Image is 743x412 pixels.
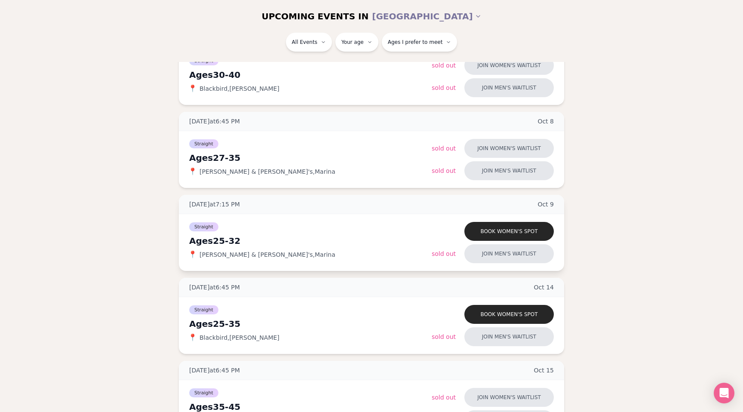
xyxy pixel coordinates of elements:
div: Ages 25-35 [189,318,432,330]
button: Join women's waitlist [464,56,554,75]
button: [GEOGRAPHIC_DATA] [372,7,481,26]
button: Join men's waitlist [464,244,554,263]
span: Sold Out [432,145,456,152]
span: Your age [341,39,364,46]
span: [PERSON_NAME] & [PERSON_NAME]'s , Marina [200,167,335,176]
span: Sold Out [432,333,456,340]
button: Join men's waitlist [464,327,554,346]
div: Ages 30-40 [189,69,432,81]
span: 📍 [189,168,196,175]
button: Join men's waitlist [464,161,554,180]
button: Join men's waitlist [464,78,554,97]
button: Your age [335,33,378,52]
span: Straight [189,305,218,314]
span: Sold Out [432,84,456,91]
span: Blackbird , [PERSON_NAME] [200,84,279,93]
span: Straight [189,222,218,231]
span: 📍 [189,334,196,341]
span: UPCOMING EVENTS IN [261,10,368,22]
span: All Events [292,39,317,46]
span: 📍 [189,251,196,258]
span: Oct 14 [534,283,554,292]
span: [DATE] at 7:15 PM [189,200,240,209]
div: Open Intercom Messenger [714,383,734,403]
div: Ages 25-32 [189,235,432,247]
span: Straight [189,139,218,148]
span: Sold Out [432,394,456,401]
button: All Events [286,33,332,52]
span: Straight [189,388,218,397]
span: 📍 [189,85,196,92]
span: [DATE] at 6:45 PM [189,117,240,126]
span: Oct 15 [534,366,554,375]
button: Join women's waitlist [464,388,554,407]
button: Ages I prefer to meet [382,33,457,52]
span: [PERSON_NAME] & [PERSON_NAME]'s , Marina [200,250,335,259]
span: Sold Out [432,167,456,174]
span: Oct 8 [537,117,554,126]
span: Sold Out [432,62,456,69]
span: [DATE] at 6:45 PM [189,283,240,292]
span: Blackbird , [PERSON_NAME] [200,333,279,342]
span: Oct 9 [537,200,554,209]
span: [DATE] at 6:45 PM [189,366,240,375]
span: Ages I prefer to meet [388,39,443,46]
button: Book women's spot [464,305,554,324]
span: Sold Out [432,250,456,257]
button: Book women's spot [464,222,554,241]
button: Join women's waitlist [464,139,554,158]
div: Ages 27-35 [189,152,432,164]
